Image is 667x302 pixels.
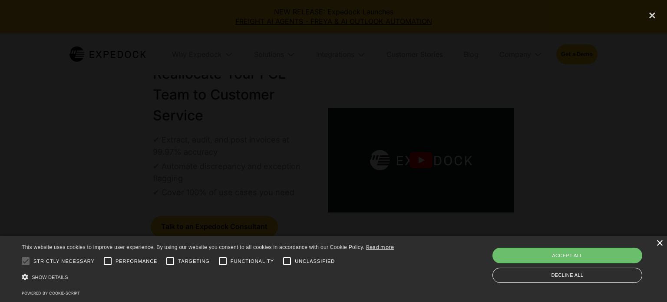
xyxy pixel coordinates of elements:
[33,258,95,265] span: Strictly necessary
[231,258,274,265] span: Functionality
[637,6,667,25] div: close lightbox
[22,244,364,250] span: This website uses cookies to improve user experience. By using our website you consent to all coo...
[116,258,158,265] span: Performance
[295,258,335,265] span: Unclassified
[492,268,642,283] div: Decline all
[129,32,538,270] iframe: YouTube embed
[366,244,394,250] a: Read more
[624,260,667,302] iframe: Chat Widget
[178,258,209,265] span: Targeting
[656,240,663,247] div: Close
[22,291,80,295] a: Powered by cookie-script
[492,248,642,263] div: Accept all
[32,275,68,280] span: Show details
